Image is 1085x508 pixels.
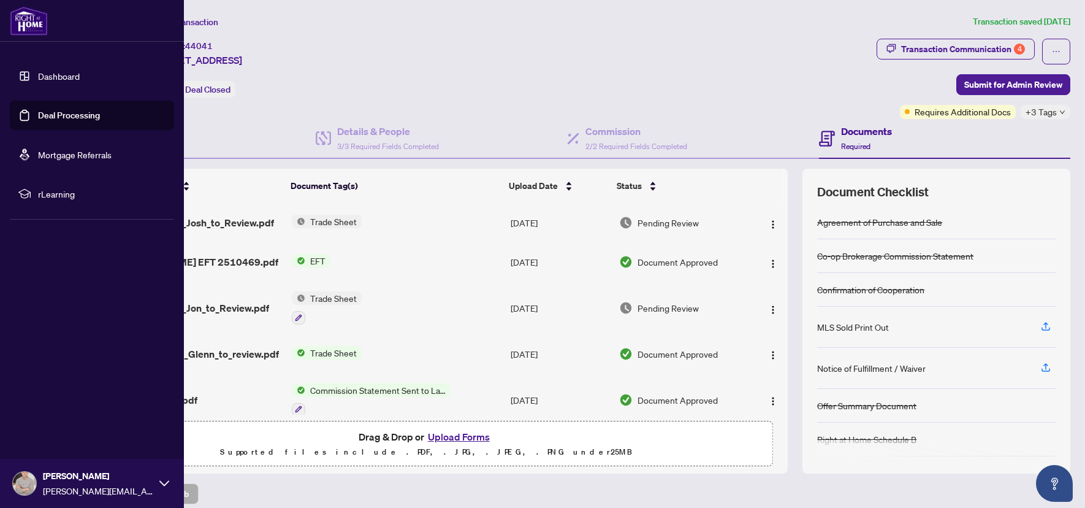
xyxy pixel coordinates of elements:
[585,142,687,151] span: 2/2 Required Fields Completed
[1059,109,1065,115] span: down
[817,183,929,201] span: Document Checklist
[43,469,153,483] span: [PERSON_NAME]
[13,472,36,495] img: Profile Icon
[112,169,286,203] th: (14) File Name
[359,429,493,445] span: Drag & Drop or
[506,203,614,242] td: [DATE]
[38,71,80,82] a: Dashboard
[292,346,305,360] img: Status Icon
[153,17,218,28] span: View Transaction
[638,347,718,361] span: Document Approved
[116,347,279,361] span: 2510469_-_TS_Glenn_to_review.pdf
[1026,105,1057,119] span: +3 Tags
[817,215,942,229] div: Agreement of Purchase and Sale
[185,40,213,52] span: 44041
[506,282,614,334] td: [DATE]
[817,283,924,296] div: Confirmation of Cooperation
[185,84,230,95] span: Deal Closed
[817,399,916,412] div: Offer Summary Document
[817,361,926,375] div: Notice of Fulfillment / Waiver
[817,433,916,446] div: Right at Home Schedule B
[116,301,269,315] span: 251_Laclie_TS_Jon_to_Review.pdf
[292,291,362,325] button: Status IconTrade Sheet
[116,255,278,269] span: [PERSON_NAME] EFT 2510469.pdf
[638,393,718,407] span: Document Approved
[292,215,362,228] button: Status IconTrade Sheet
[763,252,783,272] button: Logo
[10,6,48,36] img: logo
[817,320,889,334] div: MLS Sold Print Out
[305,215,362,228] span: Trade Sheet
[585,124,687,139] h4: Commission
[504,169,612,203] th: Upload Date
[841,124,892,139] h4: Documents
[286,169,504,203] th: Document Tag(s)
[509,179,558,193] span: Upload Date
[956,74,1070,95] button: Submit for Admin Review
[38,149,112,160] a: Mortgage Referrals
[305,254,330,267] span: EFT
[768,305,778,315] img: Logo
[1036,465,1073,502] button: Open asap
[292,383,451,417] button: Status IconCommission Statement Sent to Lawyer
[619,216,633,229] img: Document Status
[305,291,362,305] span: Trade Sheet
[337,124,439,139] h4: Details & People
[638,301,699,315] span: Pending Review
[424,429,493,445] button: Upload Forms
[768,220,778,229] img: Logo
[292,383,305,397] img: Status Icon
[638,255,718,269] span: Document Approved
[763,213,783,233] button: Logo
[901,39,1025,59] div: Transaction Communication
[768,350,778,360] img: Logo
[915,105,1011,118] span: Requires Additional Docs
[292,215,305,228] img: Status Icon
[763,390,783,410] button: Logo
[763,298,783,318] button: Logo
[768,396,778,406] img: Logo
[292,254,305,267] img: Status Icon
[619,301,633,315] img: Document Status
[619,393,633,407] img: Document Status
[79,421,772,467] span: Drag & Drop orUpload FormsSupported files include .PDF, .JPG, .JPEG, .PNG under25MB
[973,15,1070,29] article: Transaction saved [DATE]
[43,484,153,498] span: [PERSON_NAME][EMAIL_ADDRESS][DOMAIN_NAME]
[116,215,274,230] span: 251_Laclie_TS_Josh_to_Review.pdf
[506,334,614,374] td: [DATE]
[337,142,439,151] span: 3/3 Required Fields Completed
[817,249,973,263] div: Co-op Brokerage Commission Statement
[841,142,870,151] span: Required
[86,445,765,460] p: Supported files include .PDF, .JPG, .JPEG, .PNG under 25 MB
[305,346,362,360] span: Trade Sheet
[292,346,362,360] button: Status IconTrade Sheet
[152,81,235,98] div: Status:
[506,374,614,426] td: [DATE]
[1014,44,1025,55] div: 4
[292,254,330,267] button: Status IconEFT
[1052,47,1060,56] span: ellipsis
[612,169,747,203] th: Status
[964,75,1062,94] span: Submit for Admin Review
[617,179,642,193] span: Status
[638,216,699,229] span: Pending Review
[305,383,451,397] span: Commission Statement Sent to Lawyer
[877,39,1035,60] button: Transaction Communication4
[619,255,633,269] img: Document Status
[619,347,633,361] img: Document Status
[292,291,305,305] img: Status Icon
[38,110,100,121] a: Deal Processing
[152,53,242,67] span: [STREET_ADDRESS]
[506,242,614,282] td: [DATE]
[768,259,778,269] img: Logo
[763,344,783,364] button: Logo
[38,187,166,201] span: rLearning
